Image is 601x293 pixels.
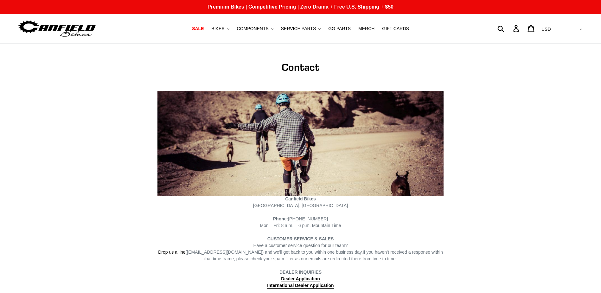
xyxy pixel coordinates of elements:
span: SALE [192,26,204,31]
strong: DEALER INQUIRIES [279,270,322,282]
span: GG PARTS [328,26,351,31]
a: SALE [189,24,207,33]
button: COMPONENTS [234,24,277,33]
span: ([EMAIL_ADDRESS][DOMAIN_NAME]) and we’ll get back to you within one business day. [158,250,363,255]
a: MERCH [355,24,378,33]
span: GIFT CARDS [382,26,409,31]
strong: Canfield Bikes [285,196,316,201]
div: Mon – Fri: 8 a.m. – 6 p.m. Mountain Time [157,216,444,229]
h1: Contact [157,61,444,73]
a: GG PARTS [325,24,354,33]
a: International Dealer Application [267,283,334,289]
span: [GEOGRAPHIC_DATA], [GEOGRAPHIC_DATA] [253,203,348,208]
span: MERCH [358,26,374,31]
img: Canfield Bikes [17,19,97,39]
div: Have a customer service question for our team? If you haven’t received a response within that tim... [157,242,444,262]
strong: Phone: [273,216,288,221]
input: Search [501,22,517,36]
a: Drop us a line [158,250,185,255]
span: SERVICE PARTS [281,26,316,31]
span: COMPONENTS [237,26,269,31]
button: SERVICE PARTS [278,24,324,33]
button: BIKES [208,24,232,33]
a: GIFT CARDS [379,24,412,33]
span: BIKES [211,26,224,31]
a: Dealer Application [281,276,320,282]
a: [PHONE_NUMBER] [288,216,328,222]
strong: CUSTOMER SERVICE & SALES [267,236,334,241]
